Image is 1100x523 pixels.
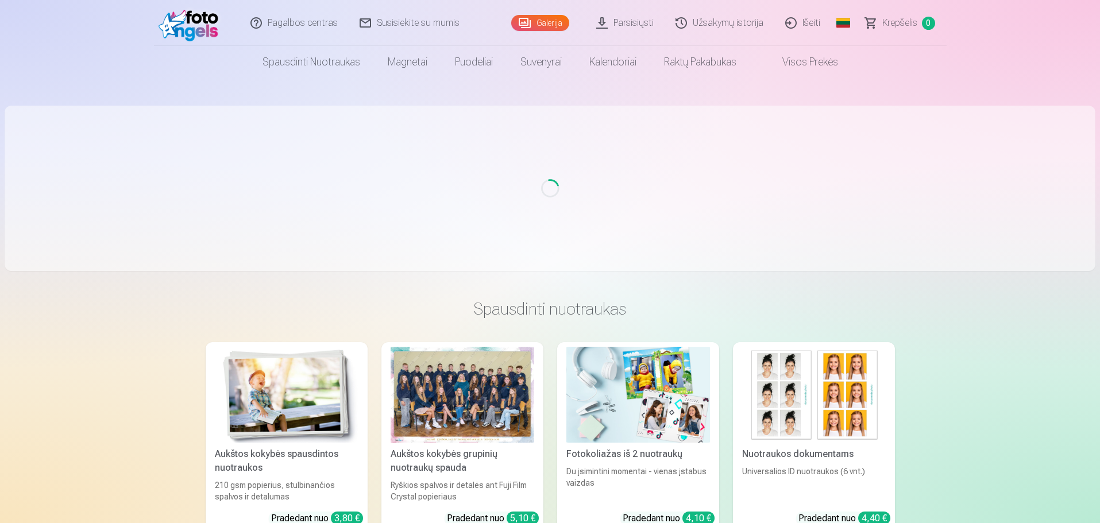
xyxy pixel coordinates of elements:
div: Universalios ID nuotraukos (6 vnt.) [738,466,890,502]
a: Raktų pakabukas [650,46,750,78]
a: Suvenyrai [507,46,576,78]
img: Nuotraukos dokumentams [742,347,886,443]
img: Aukštos kokybės spausdintos nuotraukos [215,347,358,443]
a: Puodeliai [441,46,507,78]
div: Nuotraukos dokumentams [738,447,890,461]
h3: Spausdinti nuotraukas [215,299,886,319]
div: Fotokoliažas iš 2 nuotraukų [562,447,715,461]
a: Spausdinti nuotraukas [249,46,374,78]
span: Krepšelis [882,16,917,30]
div: Du įsimintini momentai - vienas įstabus vaizdas [562,466,715,502]
div: Ryškios spalvos ir detalės ant Fuji Film Crystal popieriaus [386,479,539,502]
div: 210 gsm popierius, stulbinančios spalvos ir detalumas [210,479,363,502]
img: Fotokoliažas iš 2 nuotraukų [566,347,710,443]
div: Aukštos kokybės grupinių nuotraukų spauda [386,447,539,475]
span: 0 [922,17,935,30]
img: /fa2 [159,5,225,41]
a: Visos prekės [750,46,852,78]
a: Kalendoriai [576,46,650,78]
div: Aukštos kokybės spausdintos nuotraukos [210,447,363,475]
a: Magnetai [374,46,441,78]
a: Galerija [511,15,569,31]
